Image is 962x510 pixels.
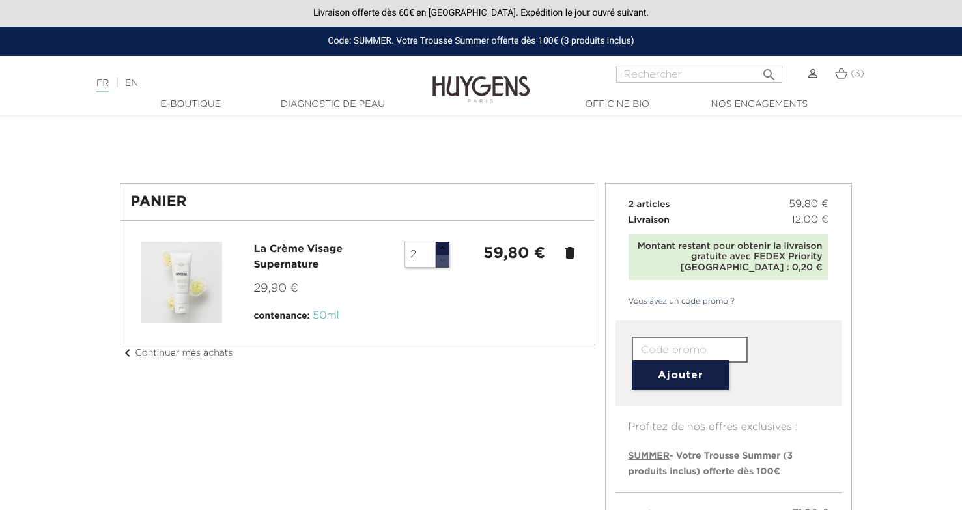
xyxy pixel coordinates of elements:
[120,122,843,158] iframe: PayPal Message 1
[789,197,828,212] span: 59,80 €
[96,79,109,92] a: FR
[120,345,135,361] i: chevron_left
[851,69,864,78] span: (3)
[131,194,584,210] h1: Panier
[552,98,683,111] a: Officine Bio
[483,246,545,261] strong: 59,80 €
[90,76,391,91] div: |
[254,244,343,270] a: La Crème Visage Supernature
[629,200,670,209] span: 2 articles
[125,79,138,88] a: EN
[615,296,735,307] a: Vous avez un code promo ?
[629,451,793,476] span: - Votre Trousse Summer (3 produits inclus) offerte dès 100€
[757,62,781,79] button: 
[694,98,825,111] a: Nos engagements
[629,451,670,460] span: SUMMER
[254,311,310,320] span: contenance:
[632,360,729,390] button: Ajouter
[835,68,864,79] a: (3)
[254,283,299,294] span: 29,90 €
[141,242,222,323] img: La Crème Visage Supernature
[616,66,782,83] input: Rechercher
[120,348,233,358] a: chevron_leftContinuer mes achats
[313,311,339,321] span: 50ml
[615,406,842,435] p: Profitez de nos offres exclusives :
[761,63,777,79] i: 
[629,216,670,225] span: Livraison
[635,241,823,274] div: Montant restant pour obtenir la livraison gratuite avec FEDEX Priority [GEOGRAPHIC_DATA] : 0,20 €
[562,245,578,261] a: delete
[432,55,530,105] img: Huygens
[268,98,398,111] a: Diagnostic de peau
[791,212,828,228] span: 12,00 €
[632,337,748,363] input: Code promo
[126,98,256,111] a: E-Boutique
